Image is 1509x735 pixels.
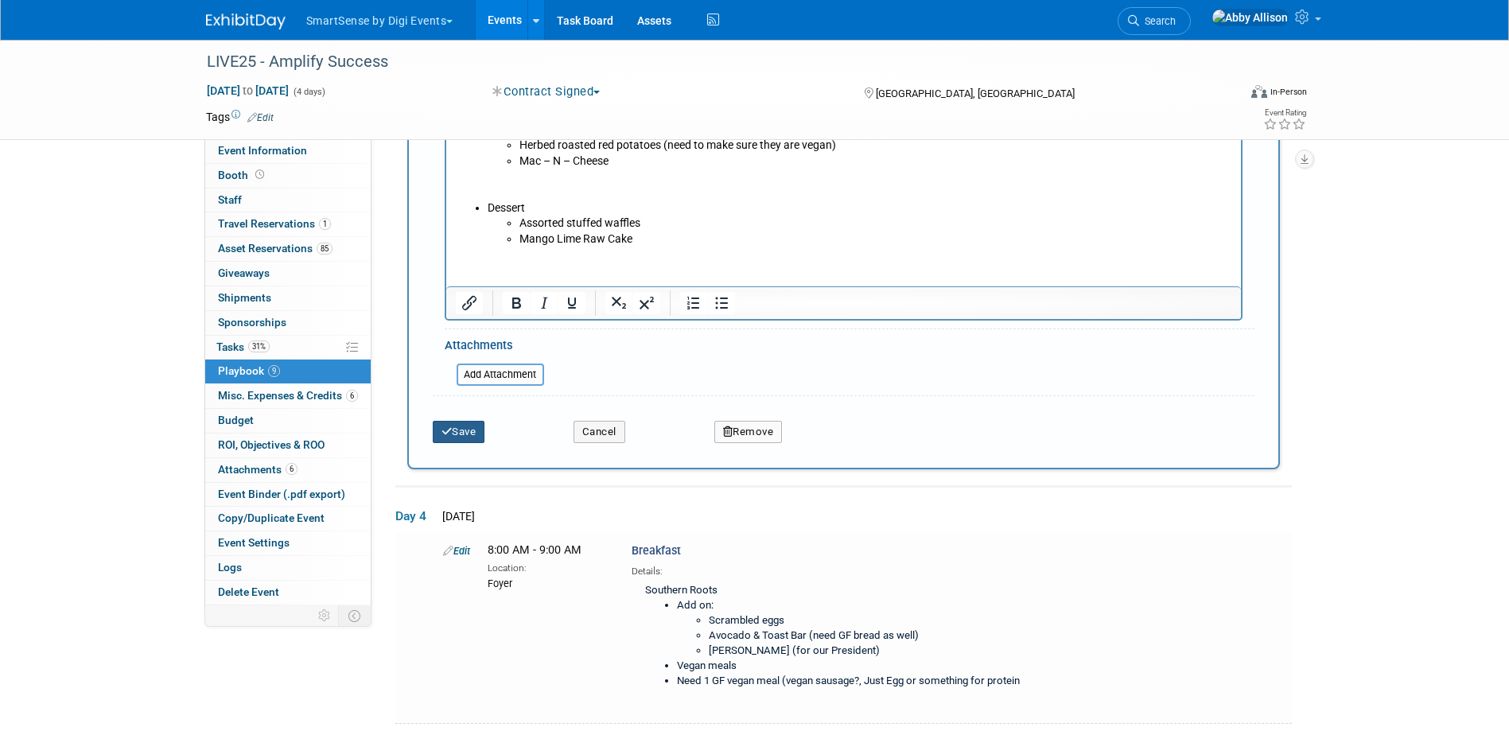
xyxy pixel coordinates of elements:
[1263,109,1306,117] div: Event Rating
[503,292,530,314] button: Bold
[10,614,786,645] p: Dinner:
[41,22,786,38] li: [PERSON_NAME]- Blue. [PHONE_NUMBER]
[41,178,786,194] li: Music will be pipped in when we arrive, [PERSON_NAME] dinner, & after band before DJ
[218,488,345,500] span: Event Binder (.pdf export)
[876,87,1075,99] span: [GEOGRAPHIC_DATA], [GEOGRAPHIC_DATA]
[488,559,608,575] div: Location:
[218,389,358,402] span: Misc. Expenses & Credits
[10,458,786,489] p: Apps:
[677,598,1033,659] li: Add on:
[205,336,371,360] a: Tasks31%
[41,131,786,147] li: All must have a vaild ID and be 21+
[10,6,786,22] p: Follow Your Dolly:
[218,438,325,451] span: ROI, Objectives & ROO
[205,212,371,236] a: Travel Reservations1
[248,340,270,352] span: 31%
[205,384,371,408] a: Misc. Expenses & Credits6
[73,677,786,693] li: Rolls & GF rolls
[41,287,786,459] li: PEARL DRUM KIT MIC STANDS DI BOXES PA MIDAS M32 MIXING BOARD BASE AMP – AMPEG SINGE CABINET BASE ...
[1251,85,1267,98] img: Format-Inperson.png
[317,243,333,255] span: 85
[41,146,786,162] li: Buffet style apps & dinner
[205,164,371,188] a: Booth
[41,37,786,53] li: [PERSON_NAME]
[433,421,485,443] button: Save
[247,112,274,123] a: Edit
[41,100,786,116] li: 152+ seats
[286,463,298,475] span: 6
[41,53,786,69] li: [PERSON_NAME]- Black, [PHONE_NUMBER] Cell
[218,536,290,549] span: Event Settings
[41,288,107,301] b: EQUPIMENT:
[73,567,786,583] li: Guacamole
[206,84,290,98] span: [DATE] [DATE]
[1211,9,1289,26] img: Abby Allison
[1118,7,1191,35] a: Search
[205,483,371,507] a: Event Binder (.pdf export)
[240,84,255,97] span: to
[445,337,544,358] div: Attachments
[531,292,558,314] button: Italic
[218,585,279,598] span: Delete Event
[292,87,325,97] span: (4 days)
[73,692,786,708] li: Balsamic & other assorted dressings
[709,644,1033,659] li: [PERSON_NAME] (for our President)
[73,708,786,724] li: Grilled BBQ chicken
[218,242,333,255] span: Asset Reservations
[41,645,786,661] li: Dinner/Entrée
[205,237,371,261] a: Asset Reservations85
[73,661,786,677] li: Salad- Croutons & cheese on the side
[41,489,786,505] li: Passed:
[218,144,307,157] span: Event Information
[218,169,267,181] span: Booth
[218,291,271,304] span: Shipments
[338,605,371,626] td: Toggle Event Tabs
[438,510,475,523] span: [DATE]
[574,421,625,443] button: Cancel
[311,605,339,626] td: Personalize Event Tab Strip
[73,505,786,521] li: Antipasto skewers
[605,292,632,314] button: Subscript
[205,409,371,433] a: Budget
[218,316,286,329] span: Sponsorships
[487,84,606,100] button: Contract Signed
[218,193,242,206] span: Staff
[633,292,660,314] button: Superscript
[218,463,298,476] span: Attachments
[558,292,585,314] button: Underline
[73,583,786,599] li: Queso (add on)
[1144,83,1308,107] div: Event Format
[218,561,242,574] span: Logs
[708,292,735,314] button: Bullet list
[205,507,371,531] a: Copy/Duplicate Event
[1270,86,1307,98] div: In-Person
[205,434,371,457] a: ROI, Objectives & ROO
[714,421,783,443] button: Remove
[632,560,1040,578] div: Details:
[218,364,280,377] span: Playbook
[205,458,371,482] a: Attachments6
[41,536,786,552] li: Station:
[205,311,371,335] a: Sponsorships
[218,511,325,524] span: Copy/Duplicate Event
[268,365,280,377] span: 9
[205,581,371,605] a: Delete Event
[206,14,286,29] img: ExhibitDay
[73,599,786,615] li: Chips
[680,292,707,314] button: Numbered list
[456,292,483,314] button: Insert/edit link
[73,552,786,568] li: Salsa
[41,224,786,240] li: Step & repeat outside Honky Tonk Central
[201,48,1214,76] div: LIVE25 - Amplify Success
[488,543,581,557] span: 8:00 AM - 9:00 AM
[218,217,331,230] span: Travel Reservations
[443,545,470,557] a: Edit
[73,521,786,537] li: Meatballs w/ BBQ (on toothpicks?)
[346,390,358,402] span: 6
[709,628,1033,644] li: Avocado & Toast Bar (need GF bread as well)
[677,674,1033,689] li: Need 1 GF vegan meal (vegan sausage?, Just Egg or something for protein
[205,139,371,163] a: Event Information
[218,414,254,426] span: Budget
[41,209,786,225] li: Only 5 people at a time on the stage- NO on the ground due to feedback
[488,575,608,591] div: Foyer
